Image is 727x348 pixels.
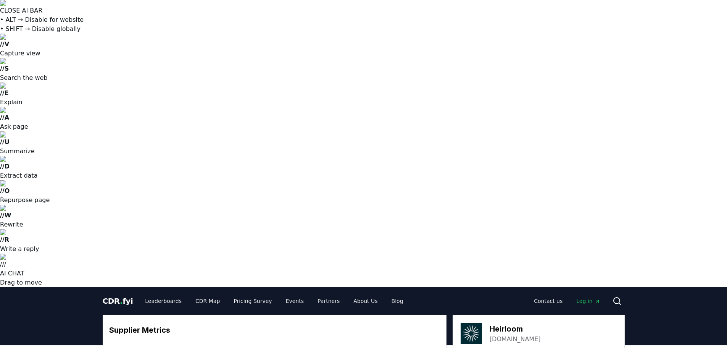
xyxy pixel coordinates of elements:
[280,294,310,308] a: Events
[528,294,569,308] a: Contact us
[120,296,123,306] span: .
[189,294,226,308] a: CDR Map
[103,296,133,306] span: CDR fyi
[570,294,606,308] a: Log in
[109,324,440,336] h3: Supplier Metrics
[490,335,541,344] a: [DOMAIN_NAME]
[528,294,606,308] nav: Main
[139,294,409,308] nav: Main
[461,323,482,344] img: Heirloom-logo
[385,294,409,308] a: Blog
[227,294,278,308] a: Pricing Survey
[490,323,541,335] h3: Heirloom
[347,294,384,308] a: About Us
[576,297,600,305] span: Log in
[103,296,133,306] a: CDR.fyi
[311,294,346,308] a: Partners
[139,294,188,308] a: Leaderboards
